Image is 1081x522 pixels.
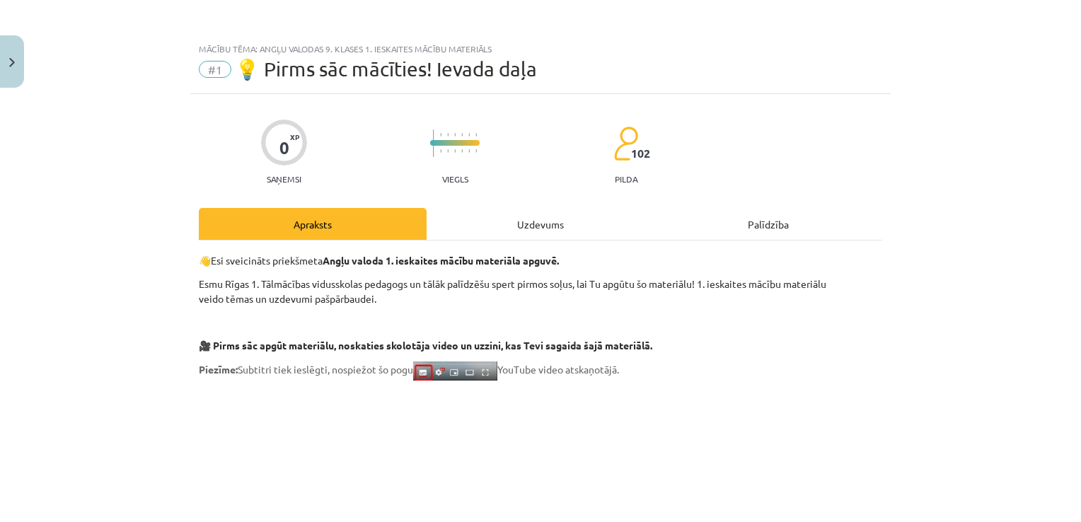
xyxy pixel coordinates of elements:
[427,208,654,240] div: Uzdevums
[468,149,470,153] img: icon-short-line-57e1e144782c952c97e751825c79c345078a6d821885a25fce030b3d8c18986b.svg
[454,149,456,153] img: icon-short-line-57e1e144782c952c97e751825c79c345078a6d821885a25fce030b3d8c18986b.svg
[454,133,456,137] img: icon-short-line-57e1e144782c952c97e751825c79c345078a6d821885a25fce030b3d8c18986b.svg
[461,133,463,137] img: icon-short-line-57e1e144782c952c97e751825c79c345078a6d821885a25fce030b3d8c18986b.svg
[442,174,468,184] p: Viegls
[199,44,882,54] div: Mācību tēma: Angļu valodas 9. klases 1. ieskaites mācību materiāls
[279,138,289,158] div: 0
[447,133,449,137] img: icon-short-line-57e1e144782c952c97e751825c79c345078a6d821885a25fce030b3d8c18986b.svg
[613,126,638,161] img: students-c634bb4e5e11cddfef0936a35e636f08e4e9abd3cc4e673bd6f9a4125e45ecb1.svg
[199,61,231,78] span: #1
[468,133,470,137] img: icon-short-line-57e1e144782c952c97e751825c79c345078a6d821885a25fce030b3d8c18986b.svg
[199,253,882,268] p: Esi sveicināts priekšmeta
[199,363,238,376] strong: Piezīme:
[290,133,299,141] span: XP
[199,363,619,376] span: Subtitri tiek ieslēgti, nospiežot šo pogu YouTube video atskaņotājā.
[235,57,537,81] span: 💡 Pirms sāc mācīties! Ievada daļa
[461,149,463,153] img: icon-short-line-57e1e144782c952c97e751825c79c345078a6d821885a25fce030b3d8c18986b.svg
[631,147,650,160] span: 102
[447,149,449,153] img: icon-short-line-57e1e144782c952c97e751825c79c345078a6d821885a25fce030b3d8c18986b.svg
[199,254,211,267] strong: 👋
[615,174,637,184] p: pilda
[475,149,477,153] img: icon-short-line-57e1e144782c952c97e751825c79c345078a6d821885a25fce030b3d8c18986b.svg
[475,133,477,137] img: icon-short-line-57e1e144782c952c97e751825c79c345078a6d821885a25fce030b3d8c18986b.svg
[199,208,427,240] div: Apraksts
[9,58,15,67] img: icon-close-lesson-0947bae3869378f0d4975bcd49f059093ad1ed9edebbc8119c70593378902aed.svg
[433,129,434,157] img: icon-long-line-d9ea69661e0d244f92f715978eff75569469978d946b2353a9bb055b3ed8787d.svg
[654,208,882,240] div: Palīdzība
[199,339,652,352] strong: 🎥 Pirms sāc apgūt materiālu, noskaties skolotāja video un uzzini, kas Tevi sagaida šajā materiālā.
[261,174,307,184] p: Saņemsi
[440,149,441,153] img: icon-short-line-57e1e144782c952c97e751825c79c345078a6d821885a25fce030b3d8c18986b.svg
[440,133,441,137] img: icon-short-line-57e1e144782c952c97e751825c79c345078a6d821885a25fce030b3d8c18986b.svg
[199,277,882,306] p: Esmu Rīgas 1. Tālmācības vidusskolas pedagogs un tālāk palīdzēšu spert pirmos soļus, lai Tu apgūt...
[323,254,559,267] strong: Angļu valoda 1. ieskaites mācību materiāla apguvē.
